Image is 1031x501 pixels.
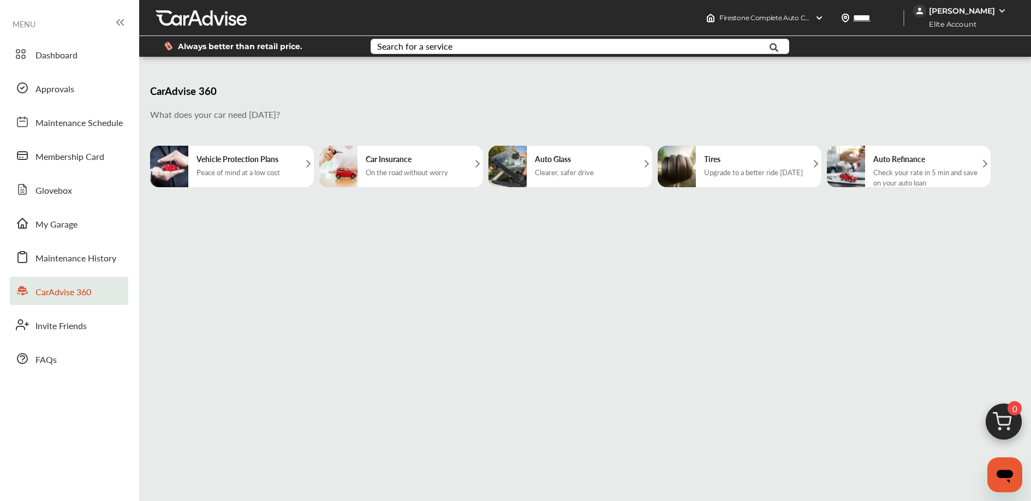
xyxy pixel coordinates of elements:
img: auto_refinance.3d0be936257821d144f7.png [827,146,865,187]
img: dollor_label_vector.a70140d1.svg [164,41,172,51]
h5: Tires [704,153,803,164]
a: FAQs [10,344,128,373]
span: Glovebox [35,184,72,198]
a: TiresUpgrade to a better ride [DATE] [658,129,821,187]
h5: Auto Glass [535,153,594,164]
a: Membership Card [10,141,128,170]
h5: Auto Refinance [873,153,985,164]
a: Auto GlassClearer, safer drive [488,129,652,187]
div: [PERSON_NAME] [929,6,995,16]
span: Maintenance History [35,252,116,266]
div: Clearer, safer drive [535,167,594,177]
div: Check your rate in 5 min and save on your auto loan [873,167,985,188]
a: Approvals [10,74,128,102]
span: FAQs [35,353,57,367]
a: Dashboard [10,40,128,68]
h5: Car Insurance [366,153,448,164]
span: Always better than retail price. [178,43,302,50]
img: header-down-arrow.9dd2ce7d.svg [815,14,824,22]
iframe: Button to launch messaging window [987,457,1022,492]
span: My Garage [35,218,78,232]
p: What does your car need [DATE]? [150,108,1015,121]
img: extendwaranty.4eb900a90471681d172d.png [150,146,188,187]
img: WGsFRI8htEPBVLJbROoPRyZpYNWhNONpIPPETTm6eUC0GeLEiAAAAAElFTkSuQmCC [998,7,1006,15]
span: Dashboard [35,49,78,63]
h5: Vehicle Protection Plans [196,153,280,164]
a: Glovebox [10,175,128,204]
div: Peace of mind at a low cost [196,167,280,177]
img: carinsurance.fb13e9e8b02ec0220ea6.png [319,146,357,187]
img: autoglass.497e9b8ae54479b963bf.png [488,146,527,187]
a: CarAdvise 360 [10,277,128,305]
img: tires.661b48a65d8a7f3effe3.png [658,146,696,187]
span: Membership Card [35,150,104,164]
img: header-home-logo.8d720a4f.svg [706,14,715,22]
a: My Garage [10,209,128,237]
div: Upgrade to a better ride [DATE] [704,167,803,177]
h3: CarAdvise 360 [150,83,1015,98]
a: Car InsuranceOn the road without worry [319,129,483,187]
img: cart_icon.3d0951e8.svg [978,398,1030,451]
a: Vehicle Protection PlansPeace of mind at a low cost [150,129,314,187]
div: Search for a service [377,42,452,51]
img: jVpblrzwTbfkPYzPPzSLxeg0AAAAASUVORK5CYII= [913,4,926,17]
span: Approvals [35,82,74,97]
div: On the road without worry [366,167,448,177]
img: location_vector.a44bc228.svg [841,14,850,22]
a: Maintenance History [10,243,128,271]
span: MENU [13,20,35,28]
img: header-divider.bc55588e.svg [903,10,904,26]
span: Maintenance Schedule [35,116,123,130]
span: Invite Friends [35,319,87,333]
span: Elite Account [914,19,985,30]
span: CarAdvise 360 [35,285,91,300]
a: Maintenance Schedule [10,108,128,136]
span: 0 [1008,401,1022,415]
a: Invite Friends [10,311,128,339]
